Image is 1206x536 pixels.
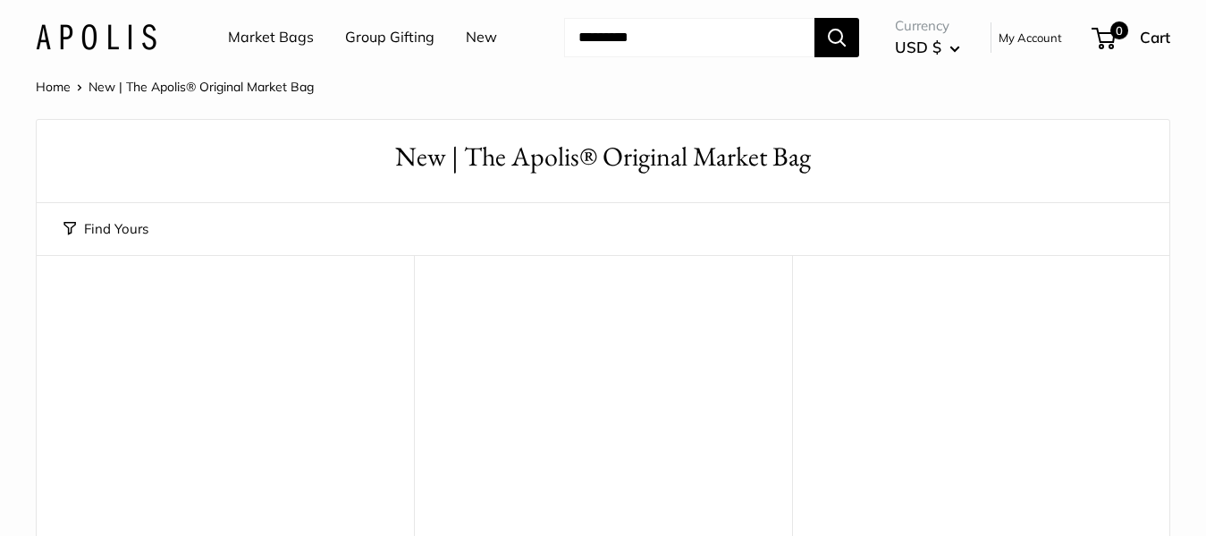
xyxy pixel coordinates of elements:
span: Cart [1140,28,1170,47]
span: 0 [1110,21,1128,39]
a: Group Gifting [345,24,434,51]
a: My Account [999,27,1062,48]
button: Find Yours [63,217,148,242]
a: Home [36,79,71,95]
nav: Breadcrumb [36,75,314,98]
span: Currency [895,13,960,38]
a: New [466,24,497,51]
a: 0 Cart [1093,23,1170,52]
input: Search... [564,18,814,57]
span: USD $ [895,38,941,56]
span: New | The Apolis® Original Market Bag [89,79,314,95]
img: Apolis [36,24,156,50]
a: Market Bags [228,24,314,51]
button: Search [814,18,859,57]
h1: New | The Apolis® Original Market Bag [63,138,1143,176]
button: USD $ [895,33,960,62]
